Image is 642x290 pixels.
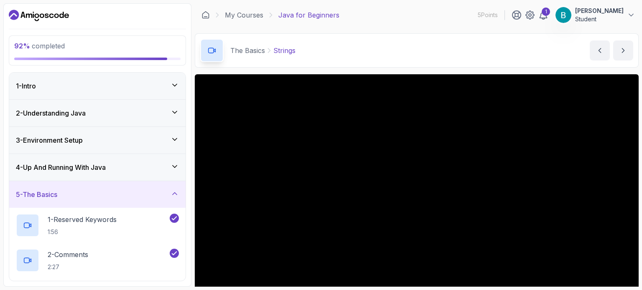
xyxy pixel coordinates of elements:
[9,73,186,99] button: 1-Intro
[478,11,498,19] p: 5 Points
[16,135,83,145] h3: 3 - Environment Setup
[16,108,86,118] h3: 2 - Understanding Java
[273,45,296,55] p: Strings
[225,10,263,20] a: My Courses
[613,40,633,61] button: next content
[14,42,65,50] span: completed
[9,100,186,126] button: 2-Understanding Java
[9,154,186,181] button: 4-Up And Running With Java
[48,263,88,271] p: 2:27
[16,81,36,91] h3: 1 - Intro
[48,250,88,260] p: 2 - Comments
[555,7,635,23] button: user profile image[PERSON_NAME]Student
[590,40,610,61] button: previous content
[278,10,339,20] p: Java for Beginners
[575,15,624,23] p: Student
[542,8,550,16] div: 1
[538,10,548,20] a: 1
[9,181,186,208] button: 5-The Basics
[16,189,57,199] h3: 5 - The Basics
[575,7,624,15] p: [PERSON_NAME]
[16,214,179,237] button: 1-Reserved Keywords1:56
[14,42,30,50] span: 92 %
[9,9,69,22] a: Dashboard
[201,11,210,19] a: Dashboard
[9,127,186,154] button: 3-Environment Setup
[230,45,265,55] p: The Basics
[48,228,117,236] p: 1:56
[16,162,106,172] h3: 4 - Up And Running With Java
[555,7,571,23] img: user profile image
[48,214,117,224] p: 1 - Reserved Keywords
[16,249,179,272] button: 2-Comments2:27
